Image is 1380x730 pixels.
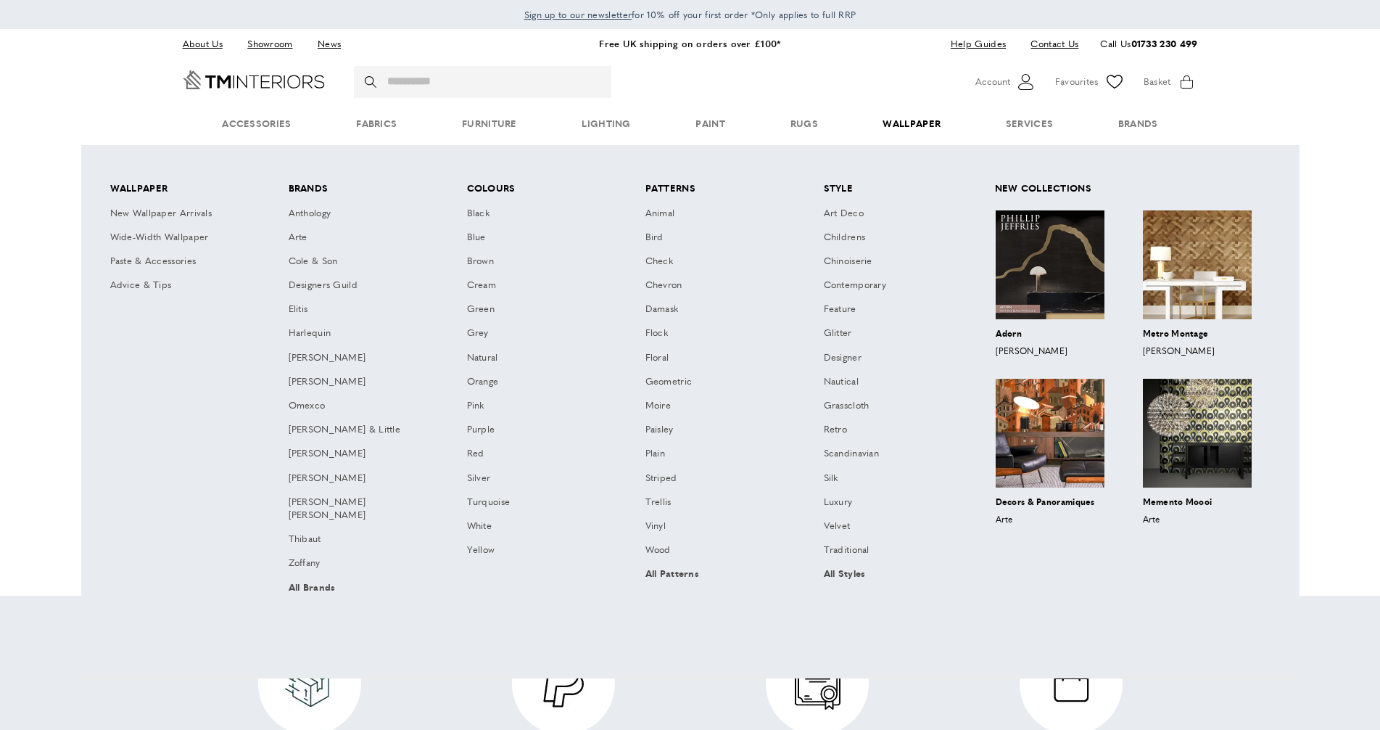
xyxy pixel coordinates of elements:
[817,371,970,395] a: Nautical
[429,102,549,146] a: Furniture
[103,202,256,226] a: New Wallpaper Arrivals
[281,419,434,443] a: [PERSON_NAME] & Little
[460,515,613,539] a: White
[817,202,970,226] a: Art Deco
[638,178,791,202] a: Patterns
[550,102,664,146] a: Lighting
[638,419,791,443] a: Paisley
[1086,102,1190,146] a: Brands
[281,274,434,298] a: Designers Guild
[638,226,791,250] a: Bird
[817,298,970,322] a: Feature
[975,74,1010,89] span: Account
[281,298,434,322] a: Elitis
[460,491,613,515] a: Turquoise
[281,202,434,226] a: Anthology
[1055,74,1099,89] span: Favourites
[638,298,791,322] a: Damask
[817,322,970,346] a: Glitter
[281,577,434,601] a: All Brands
[103,250,256,274] a: Paste & Accessories
[103,274,256,298] a: Advice & Tips
[281,371,434,395] a: [PERSON_NAME]
[1131,36,1198,50] a: 01733 230 499
[817,467,970,491] a: Silk
[281,552,434,576] a: Zoffany
[460,298,613,322] a: Green
[365,66,379,98] button: Search
[524,8,632,21] span: Sign up to our newsletter
[1055,71,1125,93] a: Favourites
[281,467,434,491] a: [PERSON_NAME]
[460,202,613,226] a: Black
[460,226,613,250] a: Blue
[817,250,970,274] a: Chinoiserie
[183,70,325,89] a: Go to Home page
[638,443,791,467] a: Plain
[817,539,970,563] a: Traditional
[460,395,613,419] a: Pink
[460,347,613,371] a: Natural
[524,8,856,21] span: for 10% off your first order *Only applies to full RRP
[638,371,791,395] a: Geometric
[638,322,791,346] a: Flock
[460,443,613,467] a: Red
[189,102,323,146] span: Accessories
[638,250,791,274] a: Check
[817,178,970,202] a: Style
[851,102,973,146] a: Wallpaper
[460,467,613,491] a: Silver
[638,347,791,371] a: Floral
[638,202,791,226] a: Animal
[817,274,970,298] a: Contemporary
[758,102,851,146] a: Rugs
[817,563,970,587] a: All Styles
[281,395,434,419] a: Omexco
[638,274,791,298] a: Chevron
[638,539,791,563] a: Wood
[281,528,434,552] a: Thibaut
[281,347,434,371] a: [PERSON_NAME]
[975,71,1037,93] button: Customer Account
[236,34,303,54] a: Showroom
[638,395,791,419] a: Moire
[281,443,434,467] a: [PERSON_NAME]
[973,102,1086,146] a: Services
[460,539,613,563] a: Yellow
[817,515,970,539] a: Velvet
[281,178,434,202] a: Brands
[988,178,1278,202] span: New Collections
[638,467,791,491] a: Striped
[638,563,791,587] a: All Patterns
[638,515,791,539] a: Vinyl
[103,178,256,202] a: Wallpaper
[460,250,613,274] a: Brown
[460,371,613,395] a: Orange
[817,491,970,515] a: Luxury
[1100,36,1197,52] p: Call Us
[183,34,234,54] a: About Us
[307,34,352,54] a: News
[460,419,613,443] a: Purple
[817,395,970,419] a: Grasscloth
[817,443,970,467] a: Scandinavian
[460,322,613,346] a: Grey
[460,178,613,202] span: Colours
[281,250,434,274] a: Cole & Son
[323,102,429,146] a: Fabrics
[817,347,970,371] a: Designer
[599,36,780,50] a: Free UK shipping on orders over £100*
[281,322,434,346] a: Harlequin
[664,102,758,146] a: Paint
[817,226,970,250] a: Childrens
[1020,34,1078,54] a: Contact Us
[940,34,1017,54] a: Help Guides
[103,226,256,250] a: Wide-Width Wallpaper
[281,226,434,250] a: Arte
[524,7,632,22] a: Sign up to our newsletter
[281,491,434,528] a: [PERSON_NAME] [PERSON_NAME]
[460,274,613,298] a: Cream
[817,419,970,443] a: Retro
[638,491,791,515] a: Trellis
